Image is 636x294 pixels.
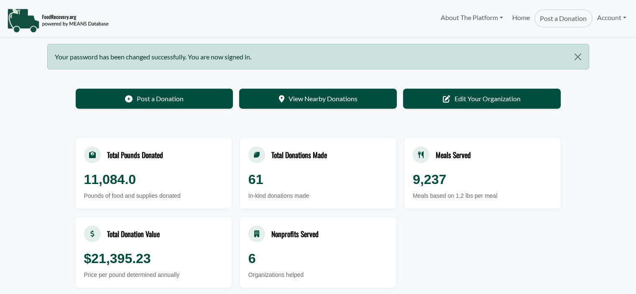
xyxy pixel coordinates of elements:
div: Meals Served [436,149,471,160]
div: Price per pound determined annually [84,271,223,279]
a: Post a Donation [534,9,592,28]
a: About The Platform [436,9,507,26]
div: 9,237 [413,169,552,189]
a: Account [593,9,631,26]
div: In-kind donations made [248,192,388,200]
div: Meals based on 1.2 lbs per meal [413,192,552,200]
a: Post a Donation [76,89,233,109]
div: Total Pounds Donated [107,149,163,160]
div: Total Donation Value [107,228,160,239]
div: Total Donations Made [271,149,327,160]
div: $21,395.23 [84,248,223,268]
a: Home [508,9,534,28]
button: Close [567,44,588,69]
a: Edit Your Organization [403,89,561,109]
a: View Nearby Donations [239,89,397,109]
img: NavigationLogo_FoodRecovery-91c16205cd0af1ed486a0f1a7774a6544ea792ac00100771e7dd3ec7c0e58e41.png [7,8,109,33]
div: Your password has been changed successfully. You are now signed in. [47,44,589,69]
div: Nonprofits Served [271,228,319,239]
div: Pounds of food and supplies donated [84,192,223,200]
div: 61 [248,169,388,189]
div: 6 [248,248,388,268]
div: Organizations helped [248,271,388,279]
div: 11,084.0 [84,169,223,189]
